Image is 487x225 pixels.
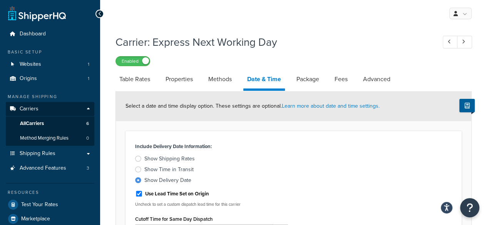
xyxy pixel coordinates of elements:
[6,117,94,131] a: AllCarriers6
[20,165,66,172] span: Advanced Features
[6,93,94,100] div: Manage Shipping
[135,202,288,207] p: Uncheck to set a custom dispatch lead time for this carrier
[20,150,55,157] span: Shipping Rules
[126,102,380,110] span: Select a date and time display option. These settings are optional.
[282,102,380,110] a: Learn more about date and time settings.
[460,198,479,217] button: Open Resource Center
[21,216,50,222] span: Marketplace
[6,57,94,72] a: Websites1
[457,36,472,48] a: Next Record
[144,177,191,184] div: Show Delivery Date
[331,70,351,88] a: Fees
[293,70,323,88] a: Package
[135,141,212,152] label: Include Delivery Date Information:
[6,198,94,212] a: Test Your Rates
[162,70,197,88] a: Properties
[115,70,154,88] a: Table Rates
[6,49,94,55] div: Basic Setup
[116,57,150,66] label: Enabled
[6,102,94,116] a: Carriers
[87,165,89,172] span: 3
[86,120,89,127] span: 6
[20,135,69,142] span: Method Merging Rules
[6,189,94,196] div: Resources
[144,166,194,173] div: Show Time in Transit
[20,106,38,112] span: Carriers
[243,70,285,91] a: Date & Time
[88,75,89,82] span: 1
[443,36,458,48] a: Previous Record
[145,190,209,197] label: Use Lead Time Set on Origin
[20,31,46,37] span: Dashboard
[359,70,394,88] a: Advanced
[20,61,41,68] span: Websites
[115,35,428,50] h1: Carrier: Express Next Working Day
[135,216,213,222] label: Cutoff Time for Same Day Dispatch
[88,61,89,68] span: 1
[20,120,44,127] span: All Carriers
[6,131,94,145] a: Method Merging Rules0
[6,72,94,86] li: Origins
[6,27,94,41] a: Dashboard
[6,131,94,145] li: Method Merging Rules
[459,99,475,112] button: Show Help Docs
[6,161,94,175] a: Advanced Features3
[20,75,37,82] span: Origins
[6,102,94,146] li: Carriers
[21,202,58,208] span: Test Your Rates
[144,155,195,163] div: Show Shipping Rates
[6,57,94,72] li: Websites
[6,147,94,161] a: Shipping Rules
[6,72,94,86] a: Origins1
[86,135,89,142] span: 0
[204,70,236,88] a: Methods
[6,161,94,175] li: Advanced Features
